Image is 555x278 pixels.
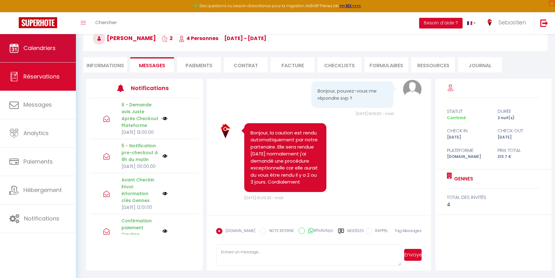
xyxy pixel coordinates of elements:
[271,57,315,73] li: Facture
[121,176,158,204] p: Avant Checkin Envoi information clés Gennes
[443,127,493,134] div: check in
[347,228,364,239] label: Modèles
[121,101,158,129] p: 6 - Demande avis Juste Après Checkout Plateforme
[131,81,176,95] h3: Notifications
[93,34,156,42] span: [PERSON_NAME]
[23,158,53,165] span: Paiements
[121,129,158,136] p: [DATE] 13:00:00
[364,57,408,73] li: FORMULAIRES
[23,186,62,194] span: Hébergement
[83,57,127,73] li: Informations
[222,228,255,235] label: [DOMAIN_NAME]
[162,191,167,196] img: NO IMAGE
[339,3,361,8] a: >>> ICI <<<<
[540,19,548,27] img: logout
[493,108,544,115] div: durée
[372,228,388,235] label: RAPPEL
[403,80,422,99] img: avatar.png
[121,217,158,238] p: Confirmation paiement Caution
[177,57,221,73] li: Paiements
[250,129,320,186] pre: Bonjour, la caution est rendu automatiquement par notre partenaire. Elle sera rendue [DATE] norma...
[404,249,422,261] button: Envoyer
[318,88,388,102] pre: Bonjour, pouvez-vous me répondre svp ?
[493,134,544,140] div: [DATE]
[121,204,158,211] p: [DATE] 12:01:00
[179,35,218,42] span: 4 Personnes
[356,111,394,116] span: [DATE] 14:51:30 - mail
[162,154,167,159] img: NO IMAGE
[452,175,473,183] a: Gennes
[485,18,494,27] img: ...
[224,57,268,73] li: Contrat
[447,115,466,120] span: Confirmé
[498,18,526,26] span: Sebastien
[493,127,544,134] div: check out
[24,215,59,222] span: Notifications
[244,195,283,200] span: [DATE] 15:09:33 - mail
[139,62,165,69] span: Messages
[162,229,167,234] img: NO IMAGE
[318,57,361,73] li: CHECKLISTS
[443,108,493,115] div: statut
[480,12,534,34] a: ... Sebastien
[443,147,493,154] div: Plateforme
[493,147,544,154] div: Prix total
[419,18,463,28] button: Besoin d'aide ?
[19,17,57,28] img: Super Booking
[443,134,493,140] div: [DATE]
[23,73,60,80] span: Réservations
[493,154,544,160] div: 213.7 €
[216,122,235,140] img: 16661983638276.jpg
[162,35,173,42] span: 2
[23,101,52,109] span: Messages
[162,116,167,121] img: NO IMAGE
[447,194,540,201] div: total des invités
[95,19,117,26] span: Chercher
[458,57,502,73] li: Journal
[411,57,455,73] li: Ressources
[394,228,422,233] span: Tag Messages
[493,115,544,121] div: 2 nuit(s)
[447,201,540,209] div: 4
[266,228,294,235] label: NOTE INTERNE
[443,154,493,160] div: [DOMAIN_NAME]
[121,142,158,163] p: 5 - Notification pre-checkout à 8h du matin
[224,35,266,42] span: [DATE] - [DATE]
[91,12,121,34] a: Chercher
[23,129,49,137] span: Analytics
[305,228,333,235] label: WhatsApp
[23,44,56,52] span: Calendriers
[121,163,158,170] p: [DATE] 00:00:00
